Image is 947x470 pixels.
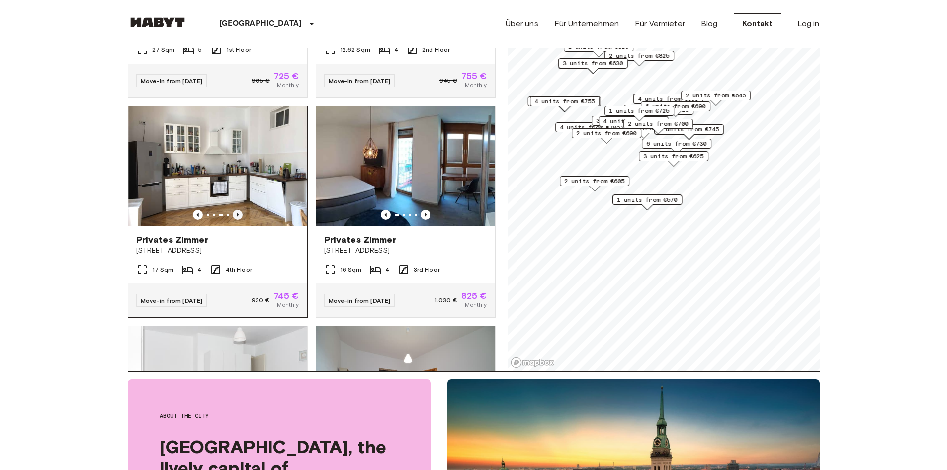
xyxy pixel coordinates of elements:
[316,106,496,318] a: Marketing picture of unit DE-02-010-001-04HFPrevious imagePrevious imagePrivates Zimmer[STREET_AD...
[136,234,208,246] span: Privates Zimmer
[461,291,487,300] span: 825 €
[612,194,682,210] div: Map marker
[219,18,302,30] p: [GEOGRAPHIC_DATA]
[277,300,299,309] span: Monthly
[461,72,487,81] span: 755 €
[645,102,706,111] span: 6 units from €690
[643,152,704,161] span: 3 units from €625
[623,119,693,134] div: Map marker
[599,116,668,132] div: Map marker
[152,45,175,54] span: 27 Sqm
[560,176,629,191] div: Map marker
[274,291,299,300] span: 745 €
[530,96,600,112] div: Map marker
[603,117,664,126] span: 4 units from €800
[465,81,487,90] span: Monthly
[572,128,641,144] div: Map marker
[141,297,203,304] span: Move-in from [DATE]
[734,13,781,34] a: Kontakt
[434,296,457,305] span: 1.030 €
[604,106,674,121] div: Map marker
[641,101,710,117] div: Map marker
[381,210,391,220] button: Previous image
[639,151,708,167] div: Map marker
[160,411,399,420] span: About the city
[654,124,724,140] div: Map marker
[414,265,440,274] span: 3rd Floor
[681,91,751,106] div: Map marker
[511,357,554,368] a: Mapbox logo
[624,105,693,120] div: Map marker
[128,17,187,27] img: Habyt
[340,265,362,274] span: 16 Sqm
[686,91,746,100] span: 2 units from €645
[197,265,201,274] span: 4
[128,106,307,226] img: Marketing picture of unit DE-02-017-001-02HF
[385,265,389,274] span: 4
[152,265,174,274] span: 17 Sqm
[136,246,299,256] span: [STREET_ADDRESS]
[554,18,619,30] a: Für Unternehmen
[560,123,620,132] span: 4 units from €785
[128,326,307,446] img: Marketing picture of unit DE-02-034-04M
[421,210,430,220] button: Previous image
[558,58,628,74] div: Map marker
[701,18,718,30] a: Blog
[277,81,299,90] span: Monthly
[646,139,707,148] span: 6 units from €730
[329,297,391,304] span: Move-in from [DATE]
[233,210,243,220] button: Previous image
[617,195,678,204] span: 1 units from €570
[555,122,625,138] div: Map marker
[506,18,538,30] a: Über uns
[465,300,487,309] span: Monthly
[534,97,595,106] span: 4 units from €755
[633,94,703,109] div: Map marker
[564,177,625,186] span: 2 units from €605
[226,265,252,274] span: 4th Floor
[558,59,627,74] div: Map marker
[340,45,370,54] span: 12.62 Sqm
[527,96,601,112] div: Map marker
[439,76,457,85] span: 945 €
[642,139,711,154] div: Map marker
[226,45,251,54] span: 1st Floor
[198,45,202,54] span: 5
[141,77,203,85] span: Move-in from [DATE]
[628,105,689,114] span: 5 units from €715
[324,246,487,256] span: [STREET_ADDRESS]
[329,77,391,85] span: Move-in from [DATE]
[628,119,689,128] span: 2 units from €700
[193,210,203,220] button: Previous image
[604,51,674,66] div: Map marker
[252,296,270,305] span: 930 €
[635,18,685,30] a: Für Vermieter
[576,129,637,138] span: 2 units from €690
[394,45,398,54] span: 4
[274,72,299,81] span: 725 €
[638,94,698,103] span: 4 units from €800
[324,234,396,246] span: Privates Zimmer
[609,106,670,115] span: 1 units from €725
[252,76,270,85] span: 905 €
[563,59,623,68] span: 3 units from €630
[659,125,719,134] span: 3 units from €745
[564,42,633,57] div: Map marker
[596,116,657,125] span: 3 units from €825
[316,106,495,226] img: Marketing picture of unit DE-02-010-001-04HF
[609,51,670,60] span: 2 units from €825
[128,106,308,318] a: Previous imagePrevious imagePrivates Zimmer[STREET_ADDRESS]17 Sqm44th FloorMove-in from [DATE]930...
[612,195,682,210] div: Map marker
[422,45,450,54] span: 2nd Floor
[592,116,661,131] div: Map marker
[797,18,820,30] a: Log in
[316,326,495,446] img: Marketing picture of unit DE-02-010-03M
